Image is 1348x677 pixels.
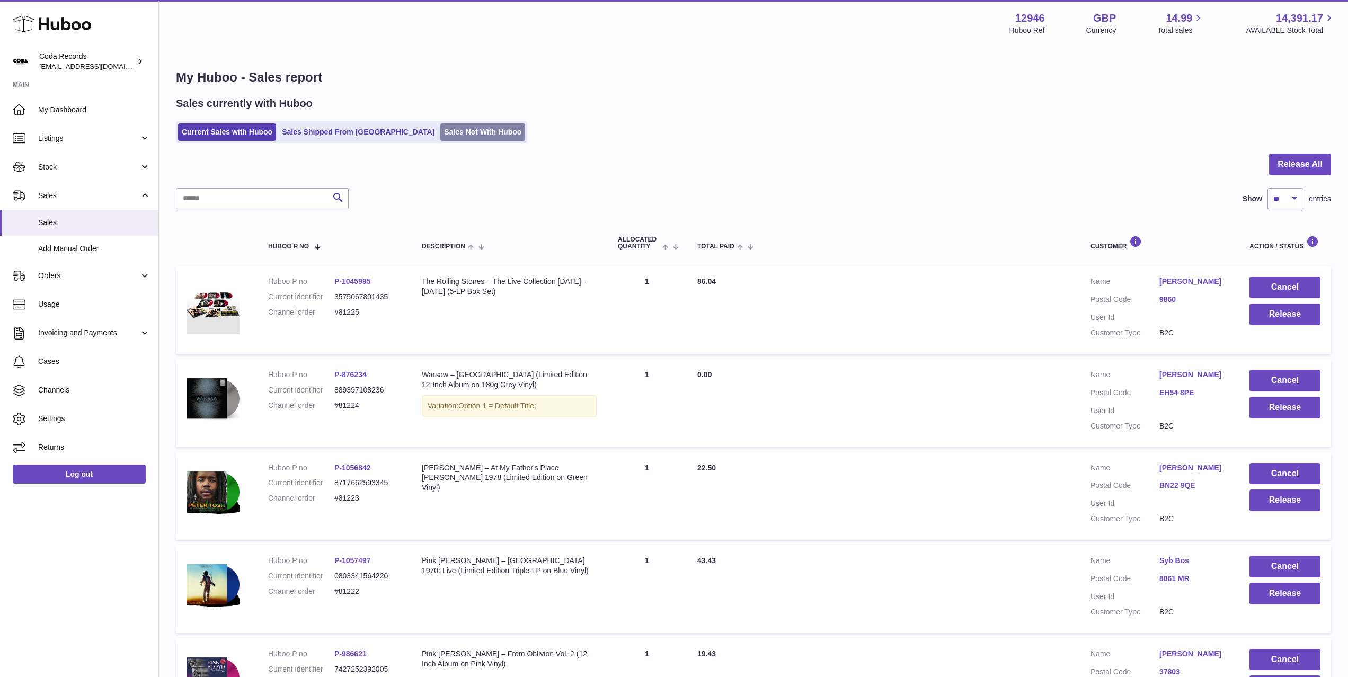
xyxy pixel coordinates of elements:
span: 22.50 [697,464,716,472]
a: EH54 8PE [1159,388,1228,398]
dt: User Id [1090,406,1159,416]
button: Release All [1269,154,1331,175]
div: Action / Status [1249,236,1320,250]
dt: Current identifier [268,385,334,395]
div: Variation: [422,395,597,417]
a: Sales Not With Huboo [440,123,525,141]
td: 1 [607,452,687,540]
strong: GBP [1093,11,1116,25]
dd: #81223 [334,493,401,503]
h1: My Huboo - Sales report [176,69,1331,86]
a: Sales Shipped From [GEOGRAPHIC_DATA] [278,123,438,141]
span: Option 1 = Default Title; [458,402,536,410]
div: Pink [PERSON_NAME] – [GEOGRAPHIC_DATA] 1970: Live (Limited Edition Triple-LP on Blue Vinyl) [422,556,597,576]
span: Add Manual Order [38,244,150,254]
a: P-1045995 [334,277,371,286]
dt: Name [1090,370,1159,382]
span: 0.00 [697,370,712,379]
dt: User Id [1090,313,1159,323]
dt: Channel order [268,307,334,317]
div: The Rolling Stones – The Live Collection [DATE]–[DATE] (5-LP Box Set) [422,277,597,297]
dd: 0803341564220 [334,571,401,581]
span: Listings [38,133,139,144]
dt: User Id [1090,592,1159,602]
a: Current Sales with Huboo [178,123,276,141]
dd: #81224 [334,400,401,411]
dt: Huboo P no [268,370,334,380]
a: Log out [13,465,146,484]
div: Huboo Ref [1009,25,1045,35]
dt: User Id [1090,498,1159,509]
dt: Current identifier [268,292,334,302]
button: Release [1249,397,1320,418]
span: Stock [38,162,139,172]
a: 8061 MR [1159,574,1228,584]
dd: 7427252392005 [334,664,401,674]
button: Release [1249,583,1320,604]
dt: Current identifier [268,571,334,581]
button: Release [1249,489,1320,511]
div: Pink [PERSON_NAME] – From Oblivion Vol. 2 (12-Inch Album on Pink Vinyl) [422,649,597,669]
a: BN22 9QE [1159,480,1228,491]
dd: 3575067801435 [334,292,401,302]
td: 1 [607,545,687,633]
span: Description [422,243,465,250]
span: 43.43 [697,556,716,565]
dd: B2C [1159,514,1228,524]
strong: 12946 [1015,11,1045,25]
dt: Postal Code [1090,480,1159,493]
a: 37803 [1159,667,1228,677]
h2: Sales currently with Huboo [176,96,313,111]
div: [PERSON_NAME] – At My Father's Place [PERSON_NAME] 1978 (Limited Edition on Green Vinyl) [422,463,597,493]
button: Cancel [1249,649,1320,671]
button: Release [1249,304,1320,325]
span: Sales [38,218,150,228]
dd: #81225 [334,307,401,317]
dt: Customer Type [1090,514,1159,524]
span: Huboo P no [268,243,309,250]
a: [PERSON_NAME] [1159,463,1228,473]
dt: Name [1090,556,1159,568]
dd: B2C [1159,328,1228,338]
dd: B2C [1159,607,1228,617]
dt: Channel order [268,586,334,596]
a: 14,391.17 AVAILABLE Stock Total [1246,11,1335,35]
span: Cases [38,357,150,367]
label: Show [1243,194,1262,204]
span: My Dashboard [38,105,150,115]
img: haz@pcatmedia.com [13,54,29,69]
span: entries [1309,194,1331,204]
div: Warsaw – [GEOGRAPHIC_DATA] (Limited Edition 12-Inch Album on 180g Grey Vinyl) [422,370,597,390]
button: Cancel [1249,463,1320,485]
dd: B2C [1159,421,1228,431]
dt: Huboo P no [268,649,334,659]
dt: Customer Type [1090,421,1159,431]
span: Sales [38,191,139,201]
button: Cancel [1249,370,1320,391]
dt: Huboo P no [268,277,334,287]
a: [PERSON_NAME] [1159,370,1228,380]
dt: Huboo P no [268,463,334,473]
span: Returns [38,442,150,452]
span: Settings [38,414,150,424]
td: 1 [607,266,687,354]
button: Cancel [1249,556,1320,577]
a: P-876234 [334,370,367,379]
button: Cancel [1249,277,1320,298]
span: ALLOCATED Quantity [618,236,660,250]
div: Coda Records [39,51,135,72]
img: 129461756737073.png [187,463,240,520]
span: 14.99 [1166,11,1192,25]
dt: Current identifier [268,664,334,674]
dt: Postal Code [1090,574,1159,586]
a: [PERSON_NAME] [1159,649,1228,659]
dt: Postal Code [1090,295,1159,307]
a: 9860 [1159,295,1228,305]
dt: Name [1090,649,1159,662]
span: Invoicing and Payments [38,328,139,338]
dd: 8717662593345 [334,478,401,488]
td: 1 [607,359,687,447]
span: 86.04 [697,277,716,286]
a: 14.99 Total sales [1157,11,1204,35]
div: Customer [1090,236,1228,250]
